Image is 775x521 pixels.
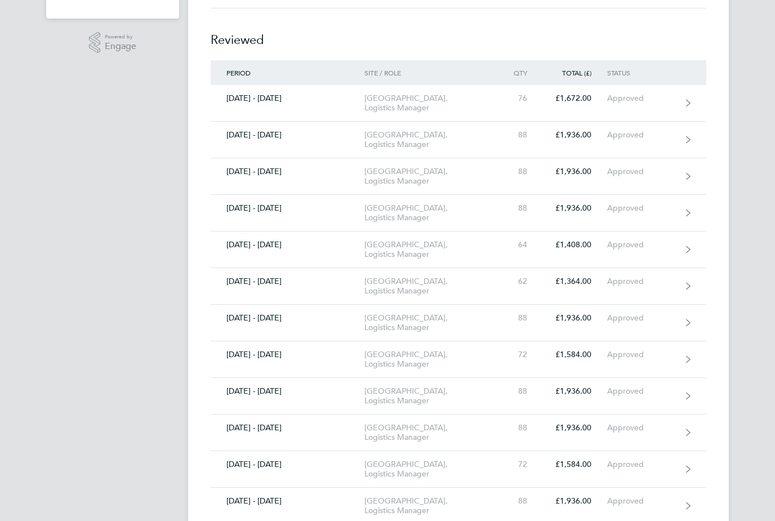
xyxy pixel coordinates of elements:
div: [GEOGRAPHIC_DATA], Logistics Manager [364,496,493,515]
a: [DATE] - [DATE][GEOGRAPHIC_DATA], Logistics Manager72£1,584.00Approved [211,341,706,378]
div: Approved [607,423,676,433]
div: 88 [493,386,543,396]
a: [DATE] - [DATE][GEOGRAPHIC_DATA], Logistics Manager76£1,672.00Approved [211,85,706,122]
div: £1,936.00 [543,203,607,213]
div: 88 [493,423,543,433]
div: [DATE] - [DATE] [211,460,364,469]
div: Approved [607,167,676,176]
a: [DATE] - [DATE][GEOGRAPHIC_DATA], Logistics Manager88£1,936.00Approved [211,122,706,158]
div: Approved [607,460,676,469]
h2: Reviewed [211,8,706,60]
div: £1,584.00 [543,350,607,359]
div: [GEOGRAPHIC_DATA], Logistics Manager [364,93,493,113]
div: £1,936.00 [543,496,607,506]
div: [DATE] - [DATE] [211,130,364,140]
div: Approved [607,386,676,396]
a: [DATE] - [DATE][GEOGRAPHIC_DATA], Logistics Manager88£1,936.00Approved [211,195,706,231]
div: [GEOGRAPHIC_DATA], Logistics Manager [364,240,493,259]
div: [GEOGRAPHIC_DATA], Logistics Manager [364,130,493,149]
div: Approved [607,203,676,213]
div: [GEOGRAPHIC_DATA], Logistics Manager [364,313,493,332]
div: 62 [493,277,543,286]
div: [DATE] - [DATE] [211,423,364,433]
div: [DATE] - [DATE] [211,496,364,506]
div: £1,364.00 [543,277,607,286]
div: Approved [607,93,676,103]
div: Approved [607,350,676,359]
a: [DATE] - [DATE][GEOGRAPHIC_DATA], Logistics Manager64£1,408.00Approved [211,231,706,268]
div: Approved [607,496,676,506]
div: [DATE] - [DATE] [211,350,364,359]
div: [GEOGRAPHIC_DATA], Logistics Manager [364,350,493,369]
div: 88 [493,203,543,213]
div: Approved [607,240,676,250]
div: 88 [493,313,543,323]
div: £1,672.00 [543,93,607,103]
div: Total (£) [543,69,607,77]
div: £1,408.00 [543,240,607,250]
div: £1,936.00 [543,313,607,323]
div: 88 [493,130,543,140]
div: 64 [493,240,543,250]
div: Site / Role [364,69,493,77]
div: [DATE] - [DATE] [211,240,364,250]
div: [GEOGRAPHIC_DATA], Logistics Manager [364,423,493,442]
div: £1,936.00 [543,423,607,433]
div: Approved [607,130,676,140]
div: [GEOGRAPHIC_DATA], Logistics Manager [364,167,493,186]
div: Approved [607,313,676,323]
div: 72 [493,350,543,359]
a: [DATE] - [DATE][GEOGRAPHIC_DATA], Logistics Manager88£1,936.00Approved [211,158,706,195]
div: 88 [493,167,543,176]
div: Status [607,69,676,77]
span: Engage [105,42,136,51]
div: [GEOGRAPHIC_DATA], Logistics Manager [364,386,493,406]
div: £1,936.00 [543,386,607,396]
div: 72 [493,460,543,469]
a: [DATE] - [DATE][GEOGRAPHIC_DATA], Logistics Manager62£1,364.00Approved [211,268,706,305]
div: [GEOGRAPHIC_DATA], Logistics Manager [364,277,493,296]
div: 76 [493,93,543,103]
div: [DATE] - [DATE] [211,277,364,286]
span: Period [226,68,251,77]
div: [DATE] - [DATE] [211,93,364,103]
div: [GEOGRAPHIC_DATA], Logistics Manager [364,203,493,222]
div: [DATE] - [DATE] [211,313,364,323]
div: Approved [607,277,676,286]
div: Qty [493,69,543,77]
a: [DATE] - [DATE][GEOGRAPHIC_DATA], Logistics Manager88£1,936.00Approved [211,378,706,415]
div: [DATE] - [DATE] [211,203,364,213]
div: [DATE] - [DATE] [211,386,364,396]
a: [DATE] - [DATE][GEOGRAPHIC_DATA], Logistics Manager72£1,584.00Approved [211,451,706,488]
a: [DATE] - [DATE][GEOGRAPHIC_DATA], Logistics Manager88£1,936.00Approved [211,305,706,341]
div: £1,936.00 [543,167,607,176]
div: £1,936.00 [543,130,607,140]
div: [GEOGRAPHIC_DATA], Logistics Manager [364,460,493,479]
div: £1,584.00 [543,460,607,469]
span: Powered by [105,32,136,42]
a: [DATE] - [DATE][GEOGRAPHIC_DATA], Logistics Manager88£1,936.00Approved [211,415,706,451]
div: 88 [493,496,543,506]
a: Powered byEngage [89,32,137,54]
div: [DATE] - [DATE] [211,167,364,176]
